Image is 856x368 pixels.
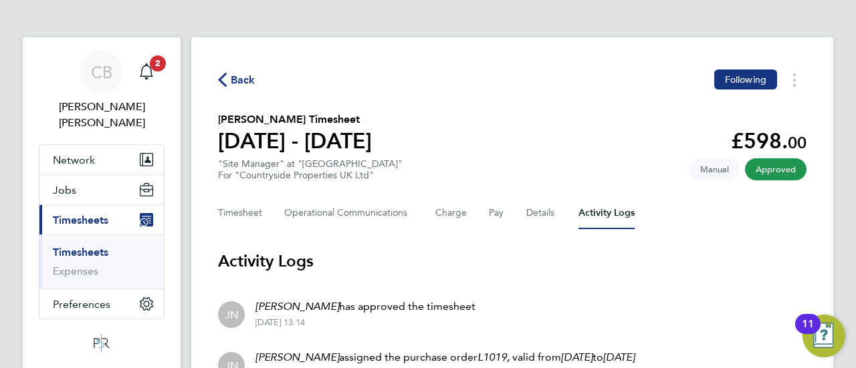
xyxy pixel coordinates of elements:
[802,315,845,357] button: Open Resource Center, 11 new notifications
[53,184,76,196] span: Jobs
[39,51,165,131] a: CB[PERSON_NAME] [PERSON_NAME]
[578,197,635,229] button: Activity Logs
[745,158,807,180] span: This timesheet has been approved.
[39,205,164,234] button: Timesheets
[255,299,475,315] p: has approved the timesheet
[526,197,557,229] button: Details
[218,250,807,272] h3: Activity Logs
[218,158,403,181] div: "Site Manager" at "[GEOGRAPHIC_DATA]"
[802,324,814,341] div: 11
[90,333,114,354] img: psrsolutions-logo-retina.png
[225,307,239,322] span: JN
[218,170,403,181] div: For "Countryside Properties UK Ltd"
[39,99,165,131] span: Connor Bedwell
[731,128,807,154] app-decimal: £598.
[561,351,593,363] em: [DATE]
[603,351,635,363] em: [DATE]
[150,55,166,71] span: 2
[91,63,112,81] span: CB
[218,197,263,229] button: Timesheet
[39,234,164,289] div: Timesheets
[39,289,164,319] button: Preferences
[53,154,95,166] span: Network
[689,158,740,180] span: This timesheet was manually created.
[477,351,507,363] em: L1019
[255,300,339,313] em: [PERSON_NAME]
[218,112,372,128] h2: [PERSON_NAME] Timesheet
[53,246,108,258] a: Timesheets
[39,175,164,204] button: Jobs
[255,317,475,328] div: [DATE] 13:14
[231,72,255,88] span: Back
[782,69,807,90] button: Timesheets Menu
[53,298,110,311] span: Preferences
[489,197,505,229] button: Pay
[255,351,339,363] em: [PERSON_NAME]
[714,69,777,89] button: Following
[725,73,766,85] span: Following
[218,71,255,88] button: Back
[39,145,164,174] button: Network
[53,264,98,277] a: Expenses
[255,349,635,365] p: assigned the purchase order , valid from to
[39,333,165,354] a: Go to home page
[435,197,467,229] button: Charge
[218,128,372,154] h1: [DATE] - [DATE]
[788,133,807,152] span: 00
[284,197,414,229] button: Operational Communications
[53,214,108,226] span: Timesheets
[218,301,245,328] div: Joe Nicklin
[133,51,160,94] a: 2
